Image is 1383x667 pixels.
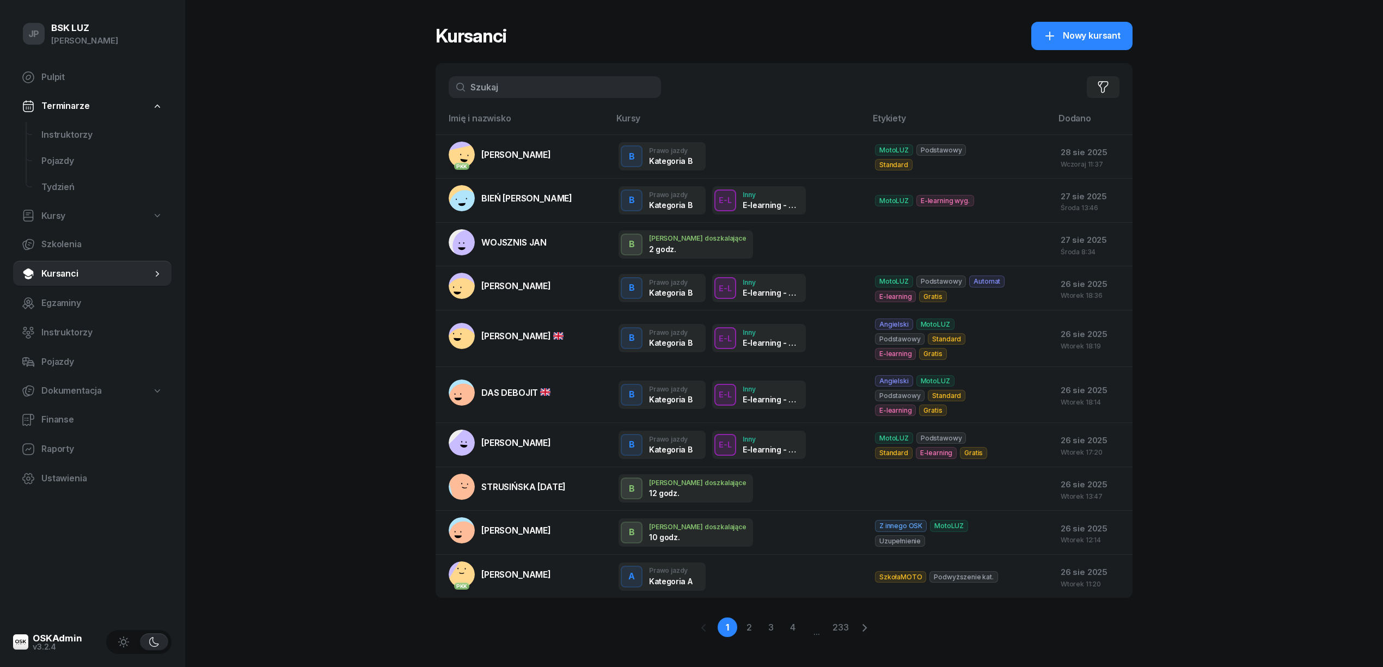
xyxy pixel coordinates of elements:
span: Standard [875,447,913,458]
span: Angielski [875,319,913,330]
div: Inny [743,436,799,443]
a: Egzaminy [13,290,172,316]
span: MotoLUZ [875,195,913,206]
a: Pojazdy [33,148,172,174]
div: Prawo jazdy [649,147,692,154]
h1: Kursanci [436,26,506,46]
button: B [621,522,642,543]
button: A [621,566,642,588]
div: Inny [743,279,799,286]
div: Inny [743,191,799,198]
div: Inny [743,385,799,393]
a: Pojazdy [13,349,172,375]
div: 26 sie 2025 [1061,478,1124,492]
span: E-learning [875,348,916,359]
span: Podstawowy [875,333,925,345]
div: Kategoria A [649,577,692,586]
div: Wtorek 11:20 [1061,580,1124,588]
span: BIEŃ [PERSON_NAME] [481,193,572,204]
div: BSK LUZ [51,23,118,33]
a: Pulpit [13,64,172,90]
span: Automat [969,276,1005,287]
div: Kategoria B [649,395,692,404]
span: Ustawienia [41,472,163,486]
span: Gratis [919,348,946,359]
span: E-learning [916,447,957,458]
span: JP [28,29,40,39]
span: E-learning [875,291,916,302]
div: 26 sie 2025 [1061,277,1124,291]
span: E-learning [875,405,916,416]
span: MotoLUZ [875,432,913,444]
input: Szukaj [449,76,661,98]
a: BIEŃ [PERSON_NAME] [449,185,572,211]
span: DAS DEBOJIT [481,387,550,398]
a: Instruktorzy [33,122,172,148]
div: 26 sie 2025 [1061,565,1124,579]
th: Etykiety [866,111,1052,134]
div: Kategoria B [649,156,692,166]
div: Kategoria B [649,445,692,454]
div: 2 godz. [649,244,706,254]
div: 26 sie 2025 [1061,383,1124,397]
div: B [625,436,639,454]
a: 233 [831,617,850,637]
span: Angielski [875,375,913,387]
div: Kategoria B [649,338,692,347]
div: [PERSON_NAME] doszkalające [649,479,746,486]
div: v3.2.4 [33,643,82,651]
div: [PERSON_NAME] doszkalające [649,235,746,242]
span: Szkolenia [41,237,163,252]
div: E-L [714,438,736,451]
span: Z innego OSK [875,520,927,531]
span: Kursy [41,209,65,223]
button: E-L [714,384,736,406]
div: Wtorek 17:20 [1061,449,1124,456]
span: SzkołaMOTO [875,571,926,583]
a: 4 [783,617,803,637]
span: Podstawowy [916,432,966,444]
div: B [625,279,639,297]
span: Dokumentacja [41,384,102,398]
span: Instruktorzy [41,128,163,142]
span: Standard [875,159,913,170]
div: PKK [454,583,470,590]
div: Prawo jazdy [649,385,692,393]
button: B [621,189,642,211]
span: [PERSON_NAME] [481,149,551,160]
span: Podstawowy [916,276,966,287]
button: B [621,327,642,349]
span: [PERSON_NAME] [481,331,564,341]
div: B [625,523,639,542]
div: E-L [714,332,736,345]
div: A [624,567,639,586]
div: E-L [714,388,736,401]
a: Raporty [13,436,172,462]
div: 27 sie 2025 [1061,189,1124,204]
a: Tydzień [33,174,172,200]
span: Podstawowy [875,390,925,401]
div: 26 sie 2025 [1061,433,1124,448]
a: DAS DEBOJIT [449,380,550,406]
div: B [625,191,639,210]
div: PKK [454,163,470,170]
button: E-L [714,327,736,349]
span: Podwyższenie kat. [929,571,998,583]
span: E-learning wyg. [916,195,974,206]
span: Finanse [41,413,163,427]
button: B [621,478,642,499]
span: [PERSON_NAME] [481,525,551,536]
button: B [621,145,642,167]
span: Tydzień [41,180,163,194]
div: Środa 13:46 [1061,204,1124,211]
div: B [625,148,639,166]
div: Prawo jazdy [649,279,692,286]
a: PKK[PERSON_NAME] [449,142,551,168]
button: B [621,277,642,299]
div: E-learning - 90 dni [743,445,799,454]
span: Uzupełnienie [875,535,925,547]
span: MotoLUZ [875,144,913,156]
div: Środa 8:34 [1061,248,1124,255]
div: B [625,235,639,254]
span: WOJSZNIS JAN [481,237,547,248]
